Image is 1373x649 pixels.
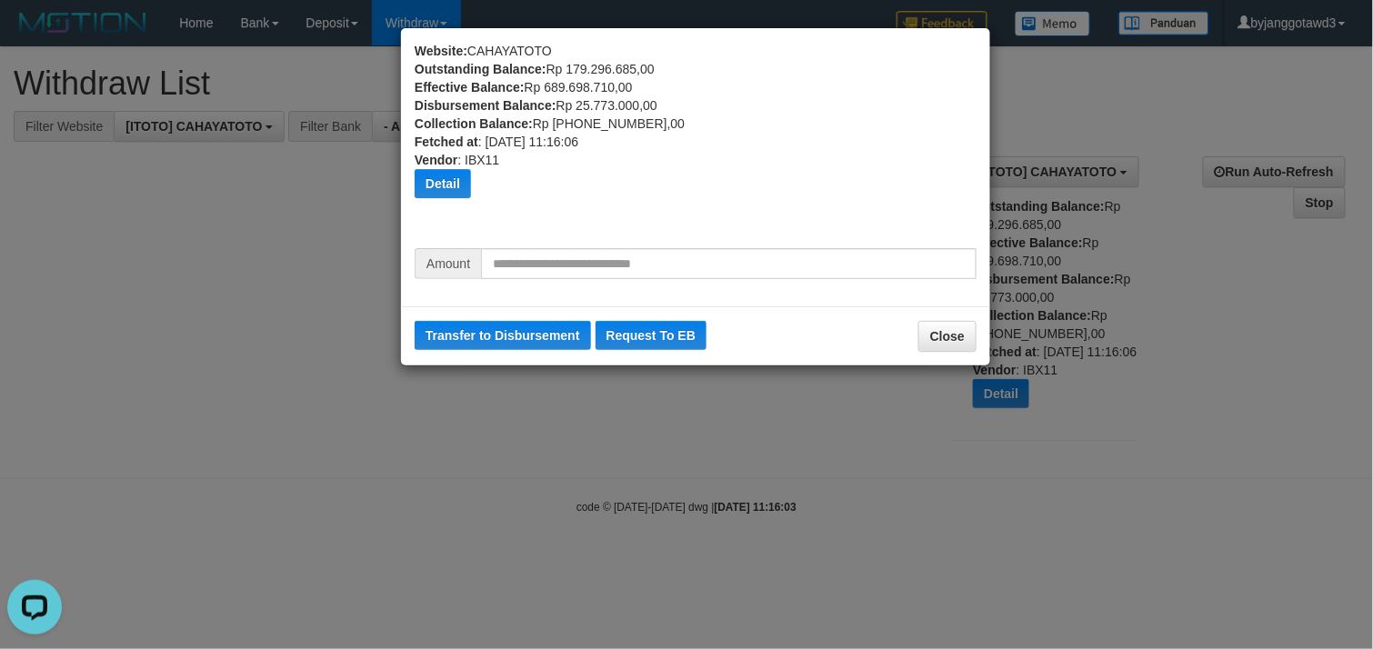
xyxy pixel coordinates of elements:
[415,321,591,350] button: Transfer to Disbursement
[415,248,481,279] span: Amount
[415,98,556,113] b: Disbursement Balance:
[415,80,525,95] b: Effective Balance:
[415,169,471,198] button: Detail
[415,44,467,58] b: Website:
[596,321,707,350] button: Request To EB
[918,321,977,352] button: Close
[415,42,977,248] div: CAHAYATOTO Rp 179.296.685,00 Rp 689.698.710,00 Rp 25.773.000,00 Rp [PHONE_NUMBER],00 : [DATE] 11:...
[415,62,546,76] b: Outstanding Balance:
[7,7,62,62] button: Open LiveChat chat widget
[415,135,478,149] b: Fetched at
[415,153,457,167] b: Vendor
[415,116,533,131] b: Collection Balance:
